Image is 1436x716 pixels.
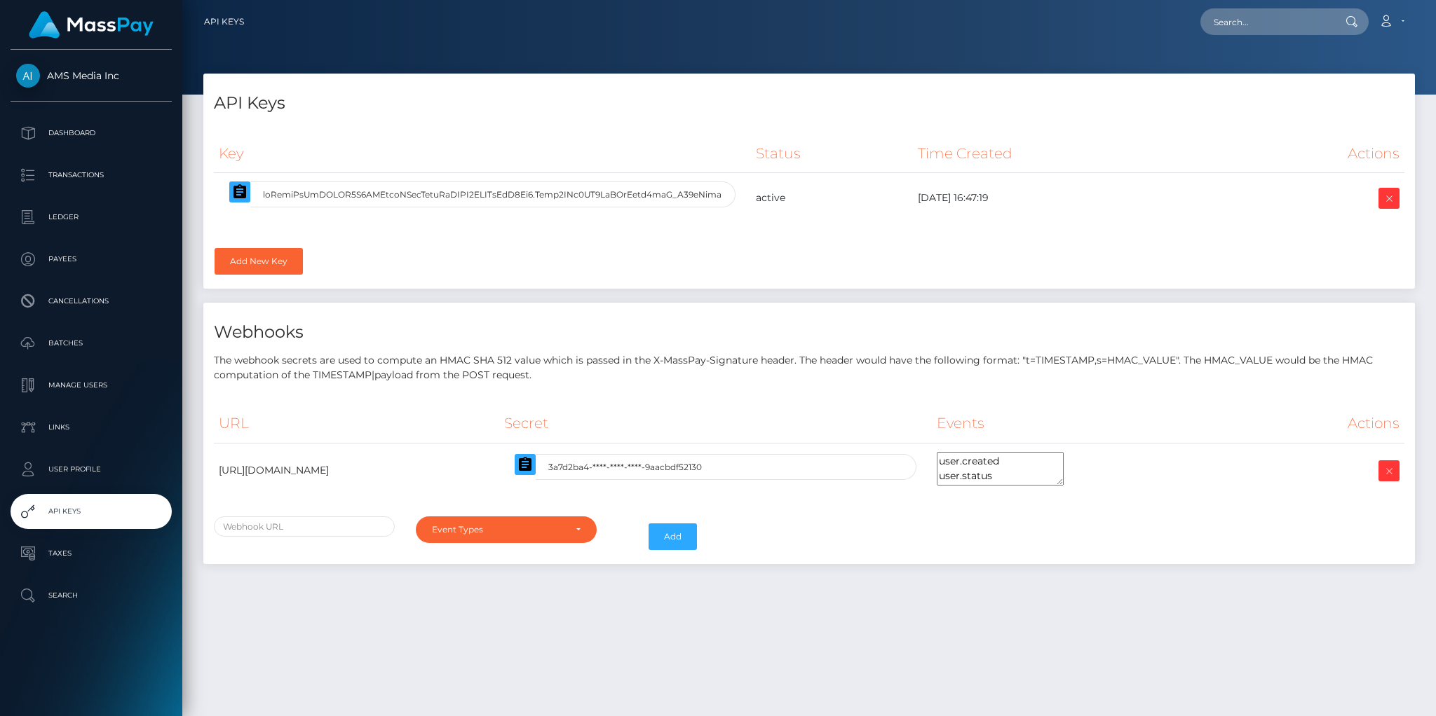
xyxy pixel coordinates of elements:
[751,173,913,223] td: active
[499,404,932,443] th: Secret
[16,543,166,564] p: Taxes
[751,135,913,173] th: Status
[11,242,172,277] a: Payees
[16,417,166,438] p: Links
[16,64,40,88] img: AMS Media Inc
[11,284,172,319] a: Cancellations
[16,123,166,144] p: Dashboard
[29,11,154,39] img: MassPay Logo
[11,494,172,529] a: API Keys
[214,404,499,443] th: URL
[16,291,166,312] p: Cancellations
[11,116,172,151] a: Dashboard
[16,375,166,396] p: Manage Users
[16,207,166,228] p: Ledger
[16,333,166,354] p: Batches
[11,578,172,613] a: Search
[16,501,166,522] p: API Keys
[1257,404,1404,443] th: Actions
[913,135,1222,173] th: Time Created
[11,452,172,487] a: User Profile
[1222,135,1404,173] th: Actions
[16,459,166,480] p: User Profile
[214,353,1404,383] p: The webhook secrets are used to compute an HMAC SHA 512 value which is passed in the X-MassPay-Si...
[11,158,172,193] a: Transactions
[932,404,1257,443] th: Events
[16,585,166,606] p: Search
[16,249,166,270] p: Payees
[214,91,1404,116] h4: API Keys
[11,410,172,445] a: Links
[937,452,1064,486] textarea: user.created user.status payout.created payout.status load.created load.status load.reversed spen...
[214,443,499,498] td: [URL][DOMAIN_NAME]
[204,7,244,36] a: API Keys
[214,516,395,537] input: Webhook URL
[1200,8,1332,35] input: Search...
[416,516,597,543] button: Event Types
[11,69,172,82] span: AMS Media Inc
[11,536,172,571] a: Taxes
[432,524,564,535] div: Event Types
[16,165,166,186] p: Transactions
[649,523,697,550] button: Add
[11,368,172,403] a: Manage Users
[11,326,172,361] a: Batches
[214,320,1404,345] h4: Webhooks
[913,173,1222,223] td: [DATE] 16:47:19
[11,200,172,235] a: Ledger
[215,248,303,275] a: Add New Key
[214,135,751,173] th: Key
